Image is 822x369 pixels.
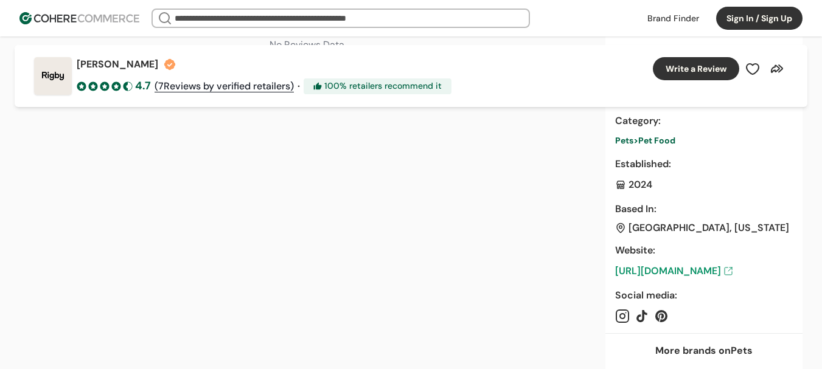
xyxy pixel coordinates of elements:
div: Category : [615,114,793,128]
div: Established : [615,157,793,171]
img: Cohere Logo [19,12,139,24]
span: Pet Food [638,135,675,146]
div: [GEOGRAPHIC_DATA], [US_STATE] [629,222,789,233]
span: > [633,135,638,146]
div: 2024 [615,178,793,192]
div: Social media : [615,288,793,303]
div: Based In : [615,202,793,216]
a: [URL][DOMAIN_NAME] [615,264,793,278]
button: Sign In / Sign Up [716,7,803,30]
div: More brands on Pets [655,343,753,358]
div: Website : [615,243,793,258]
span: Pets [615,135,633,146]
a: Pets>Pet Food [615,134,793,147]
